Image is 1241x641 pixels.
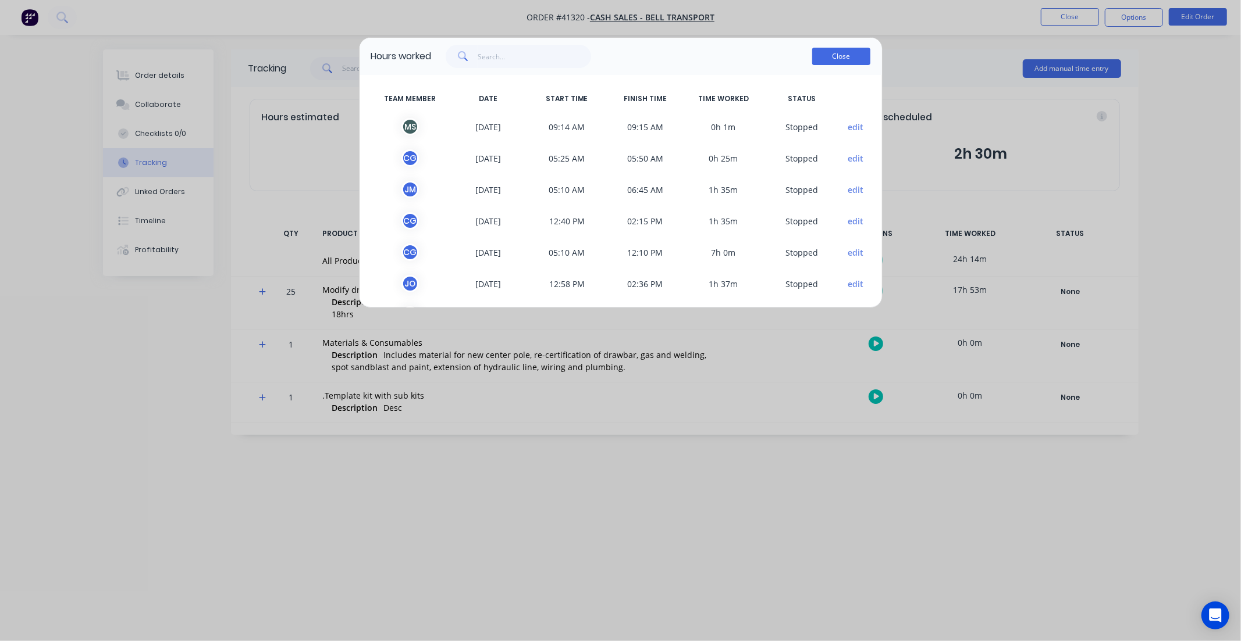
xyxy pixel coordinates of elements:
span: [DATE] [449,118,528,135]
button: edit [848,215,863,227]
span: S topped [763,212,841,230]
span: 05:10 AM [528,243,606,261]
span: S topped [763,149,841,167]
div: J O [401,306,419,324]
div: C G [401,243,419,261]
div: J M [401,181,419,198]
span: 05:50 AM [606,149,685,167]
span: FINISH TIME [606,94,685,104]
span: S topped [763,275,841,292]
span: [DATE] [449,306,528,324]
span: [DATE] [449,243,528,261]
span: 12:40 PM [528,212,606,230]
span: DATE [449,94,528,104]
span: S topped [763,118,841,135]
button: edit [848,152,863,164]
button: edit [848,121,863,133]
button: edit [848,278,863,290]
button: Close [812,48,870,65]
button: edit [848,246,863,259]
div: C G [401,149,419,167]
span: 09:14 AM [528,118,606,135]
span: 02:36 PM [606,275,685,292]
span: 12:58 PM [528,275,606,292]
span: 1h 35m [684,181,763,198]
span: 10:58 AM [528,306,606,324]
span: 1h 2m [684,306,763,324]
span: 12:01 PM [606,306,685,324]
span: 05:25 AM [528,149,606,167]
div: Open Intercom Messenger [1201,601,1229,629]
div: M S [401,118,419,135]
span: [DATE] [449,275,528,292]
span: [DATE] [449,181,528,198]
span: 0h 1m [684,118,763,135]
span: 06:45 AM [606,181,685,198]
span: 0h 25m [684,149,763,167]
span: 1h 35m [684,212,763,230]
span: S topped [763,243,841,261]
div: C G [401,212,419,230]
span: 02:15 PM [606,212,685,230]
span: S topped [763,306,841,324]
button: edit [848,184,863,196]
span: 7h 0m [684,243,763,261]
input: Search... [478,45,591,68]
span: TIME WORKED [684,94,763,104]
span: [DATE] [449,149,528,167]
span: 05:10 AM [528,181,606,198]
span: 09:15 AM [606,118,685,135]
span: [DATE] [449,212,528,230]
div: J O [401,275,419,292]
span: TEAM MEMBER [371,94,450,104]
span: S topped [763,181,841,198]
span: 12:10 PM [606,243,685,261]
span: STATUS [763,94,841,104]
div: Hours worked [371,49,432,63]
span: START TIME [528,94,606,104]
span: 1h 37m [684,275,763,292]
